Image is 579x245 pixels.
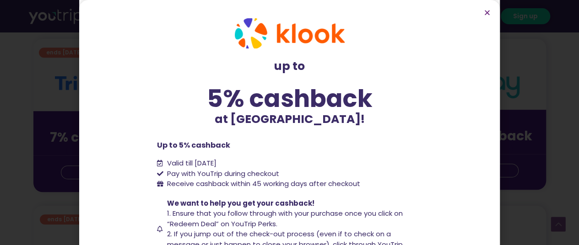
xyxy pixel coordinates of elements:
span: 1. Ensure that you follow through with your purchase once you click on “Redeem Deal” on YouTrip P... [167,208,403,229]
div: 5% cashback [157,86,422,111]
p: up to [157,58,422,75]
p: Up to 5% cashback [157,140,422,151]
span: Valid till [DATE] [165,158,216,169]
span: Pay with YouTrip during checkout [165,169,279,179]
span: We want to help you get your cashback! [167,198,314,208]
a: Close [484,9,491,16]
span: Receive cashback within 45 working days after checkout [165,179,360,189]
p: at [GEOGRAPHIC_DATA]! [157,111,422,128]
